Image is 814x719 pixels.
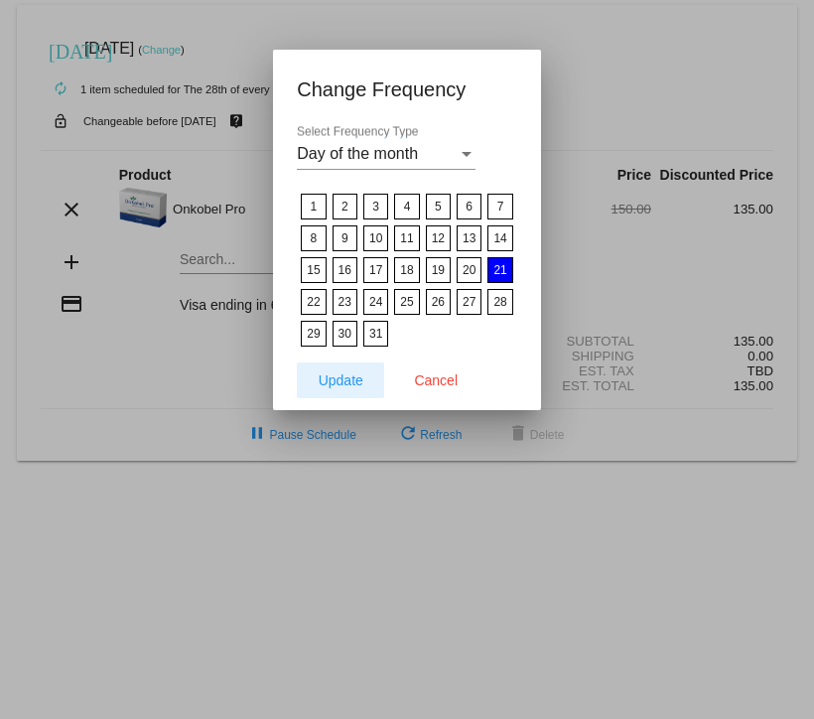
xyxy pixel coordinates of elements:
label: 22 [301,289,326,315]
label: 18 [394,257,419,283]
label: 9 [333,225,357,251]
label: 5 [426,194,451,219]
label: 3 [363,194,388,219]
label: 10 [363,225,388,251]
label: 11 [394,225,419,251]
label: 31 [363,321,388,347]
label: 2 [333,194,357,219]
span: Cancel [414,372,458,388]
label: 30 [333,321,357,347]
label: 19 [426,257,451,283]
label: 4 [394,194,419,219]
label: 24 [363,289,388,315]
label: 25 [394,289,419,315]
label: 17 [363,257,388,283]
label: 8 [301,225,326,251]
label: 14 [487,225,512,251]
button: Cancel [392,362,479,398]
button: Update [297,362,384,398]
label: 1 [301,194,326,219]
label: 7 [487,194,512,219]
label: 21 [487,257,512,283]
label: 13 [457,225,481,251]
span: Day of the month [297,145,418,162]
label: 23 [333,289,357,315]
label: 15 [301,257,326,283]
label: 29 [301,321,326,347]
span: Update [319,372,363,388]
label: 16 [333,257,357,283]
label: 20 [457,257,481,283]
label: 27 [457,289,481,315]
label: 6 [457,194,481,219]
h1: Change Frequency [297,73,517,105]
label: 12 [426,225,451,251]
label: 28 [487,289,512,315]
label: 26 [426,289,451,315]
mat-select: Select Frequency Type [297,145,475,163]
